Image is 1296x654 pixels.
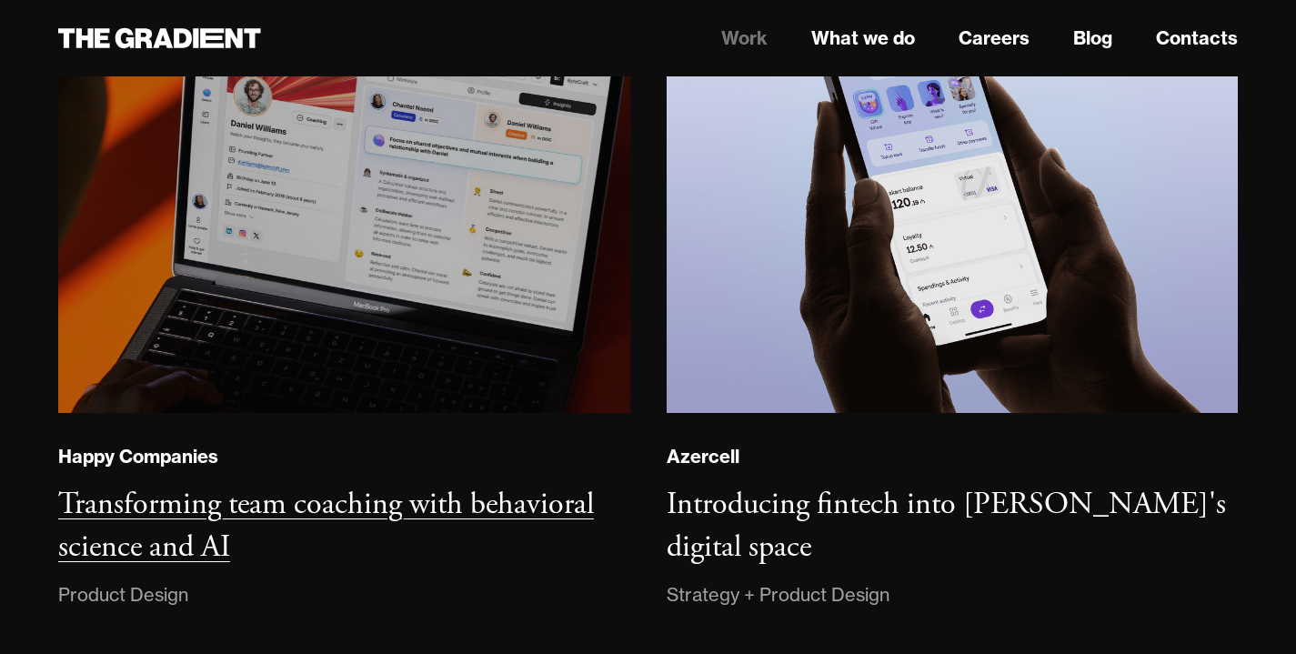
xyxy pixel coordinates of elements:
[667,445,739,468] div: Azercell
[721,25,768,52] a: Work
[1156,25,1238,52] a: Contacts
[58,580,188,609] div: Product Design
[58,485,594,568] h3: Transforming team coaching with behavioral science and AI
[811,25,915,52] a: What we do
[58,445,218,468] div: Happy Companies
[959,25,1030,52] a: Careers
[667,485,1226,568] h3: Introducing fintech into [PERSON_NAME]'s digital space
[1073,25,1112,52] a: Blog
[667,580,889,609] div: Strategy + Product Design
